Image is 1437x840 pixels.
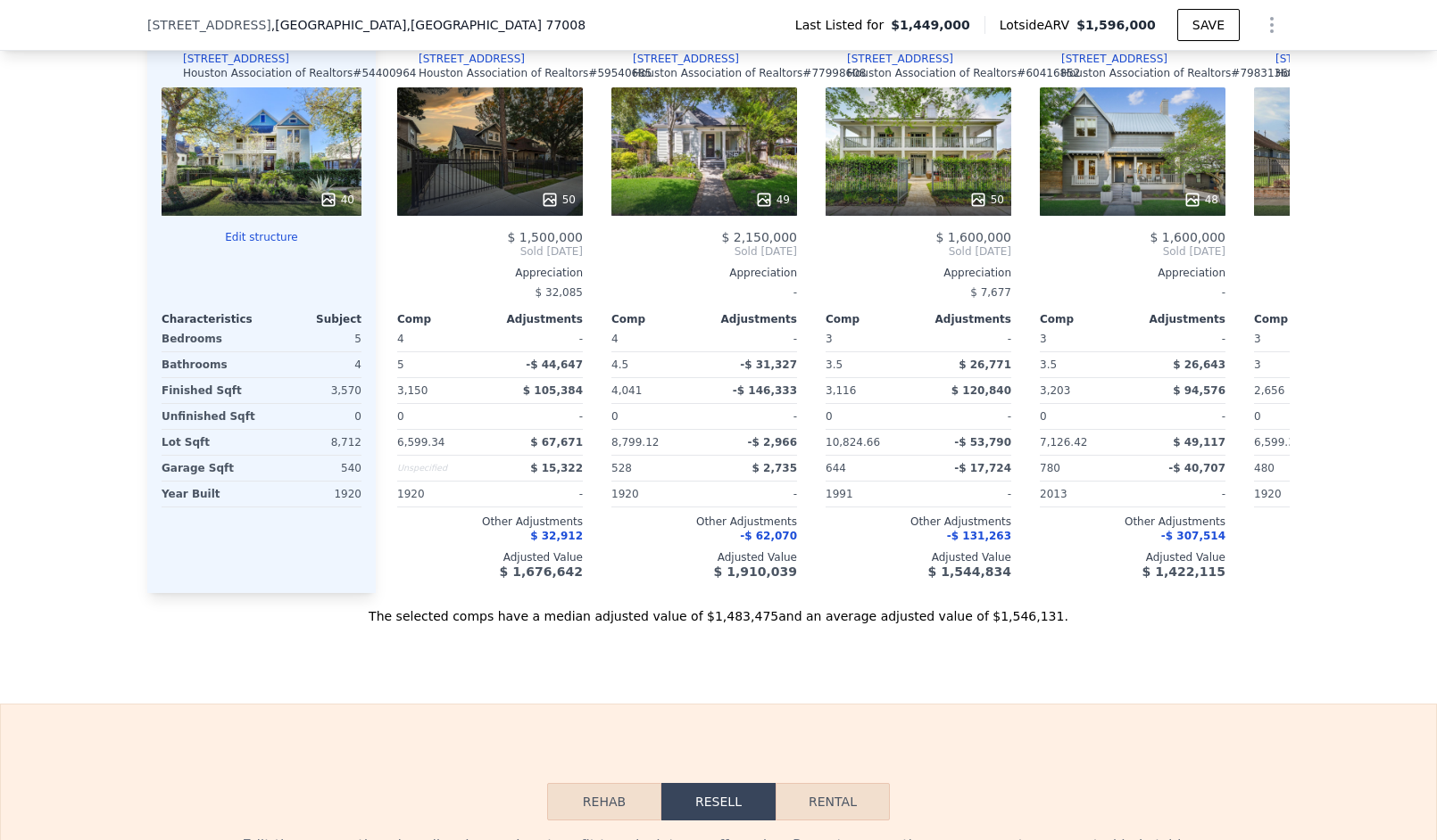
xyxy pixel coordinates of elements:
[265,352,361,377] div: 4
[954,436,1011,449] span: -$ 53,790
[947,530,1011,542] span: -$ 131,263
[490,312,583,326] div: Adjustments
[1136,482,1225,506] div: -
[1184,191,1218,209] div: 48
[826,333,833,345] span: 3
[752,462,797,474] span: $ 2,735
[1254,482,1343,506] div: 1920
[523,384,583,397] span: $ 105,384
[1040,266,1225,280] div: Appreciation
[541,191,576,209] div: 50
[922,404,1011,429] div: -
[611,280,797,305] div: -
[633,52,739,66] div: [STREET_ADDRESS]
[397,384,428,397] span: 3,150
[406,18,586,32] span: , [GEOGRAPHIC_DATA] 77008
[530,462,583,474] span: $ 15,322
[265,430,361,455] div: 8,712
[1040,280,1225,305] div: -
[755,191,790,209] div: 49
[530,530,583,542] span: $ 32,912
[1161,530,1225,542] span: -$ 307,514
[826,266,1011,280] div: Appreciation
[611,312,704,326] div: Comp
[1254,333,1261,345] span: 3
[265,456,361,481] div: 540
[397,352,486,377] div: 5
[661,783,776,820] button: Resell
[1076,18,1156,32] span: $1,596,000
[1136,404,1225,429] div: -
[826,436,880,449] span: 10,824.66
[536,286,583,299] span: $ 32,085
[951,384,1011,397] span: $ 120,840
[147,593,1290,625] div: The selected comps have a median adjusted value of $1,483,475 and an average adjusted value of $1...
[611,244,797,259] span: Sold [DATE]
[1168,462,1225,474] span: -$ 40,707
[611,515,797,529] div: Other Adjustments
[1142,564,1225,579] span: $ 1,422,115
[611,550,797,564] div: Adjusted Value
[1061,66,1294,80] div: Houston Association of Realtors # 79831368
[162,312,262,326] div: Characteristics
[611,462,632,474] span: 528
[847,52,953,66] div: [STREET_ADDRESS]
[922,326,1011,351] div: -
[795,16,891,34] span: Last Listed for
[611,352,701,377] div: 4.5
[1150,230,1225,244] span: $ 1,600,000
[1000,16,1076,34] span: Lotside ARV
[1275,52,1382,66] div: [STREET_ADDRESS]
[526,358,583,371] span: -$ 44,647
[1254,7,1290,43] button: Show Options
[397,456,486,481] div: Unspecified
[1173,436,1225,449] span: $ 49,117
[918,312,1011,326] div: Adjustments
[397,436,444,449] span: 6,599.34
[530,436,583,449] span: $ 67,671
[826,550,1011,564] div: Adjusted Value
[611,410,619,423] span: 0
[959,358,1011,371] span: $ 26,771
[611,333,619,345] span: 4
[1040,550,1225,564] div: Adjusted Value
[1061,52,1167,66] div: [STREET_ADDRESS]
[776,783,890,820] button: Rental
[935,230,1011,244] span: $ 1,600,000
[547,783,661,820] button: Rehab
[1173,384,1225,397] span: $ 94,576
[1254,384,1284,397] span: 2,656
[1040,482,1129,506] div: 2013
[1254,312,1347,326] div: Comp
[1040,462,1060,474] span: 780
[265,482,361,506] div: 1920
[500,564,583,579] span: $ 1,676,642
[419,66,652,80] div: Houston Association of Realtors # 59540685
[162,430,258,455] div: Lot Sqft
[162,352,258,377] div: Bathrooms
[494,326,583,351] div: -
[826,312,918,326] div: Comp
[162,326,258,351] div: Bedrooms
[1040,384,1070,397] span: 3,203
[397,482,486,506] div: 1920
[1254,352,1343,377] div: 3
[1173,358,1225,371] span: $ 26,643
[397,52,525,66] a: [STREET_ADDRESS]
[1133,312,1225,326] div: Adjustments
[419,52,525,66] div: [STREET_ADDRESS]
[740,358,797,371] span: -$ 31,327
[847,66,1080,80] div: Houston Association of Realtors # 60416852
[748,436,797,449] span: -$ 2,966
[704,312,797,326] div: Adjustments
[733,384,797,397] span: -$ 146,333
[1040,333,1047,345] span: 3
[147,16,271,34] span: [STREET_ADDRESS]
[1040,244,1225,259] span: Sold [DATE]
[397,312,490,326] div: Comp
[507,230,583,244] span: $ 1,500,000
[891,16,970,34] span: $1,449,000
[740,530,797,542] span: -$ 62,070
[708,482,797,506] div: -
[397,244,583,259] span: Sold [DATE]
